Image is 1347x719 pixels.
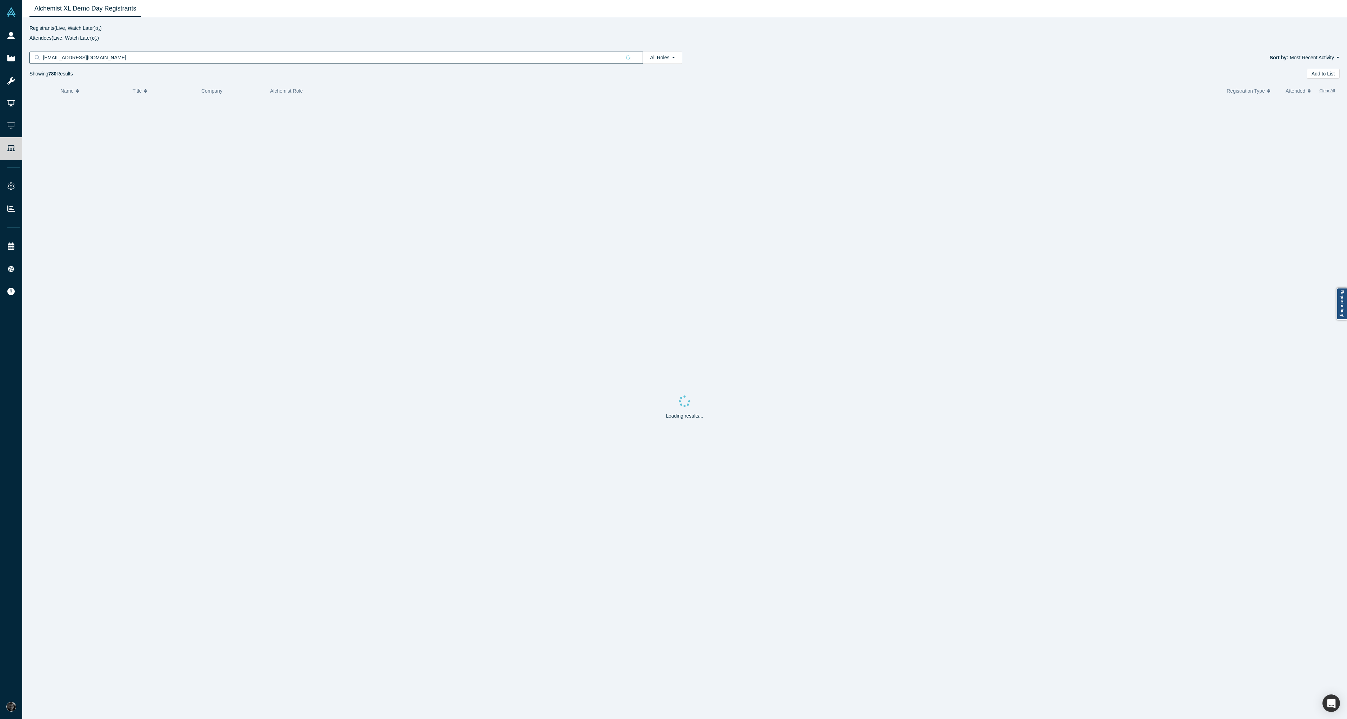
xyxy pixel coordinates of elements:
[1286,84,1313,98] button: Attended
[133,84,142,98] span: Title
[270,88,303,94] span: Alchemist Role
[29,0,141,17] a: Alchemist XL Demo Day Registrants
[1227,84,1278,98] button: Registration Type
[29,69,73,79] div: Showing
[29,25,54,31] strong: Registrants
[201,88,222,94] span: Company
[29,35,52,41] strong: Attendees
[6,702,16,712] img: Rami Chousein's Account
[61,84,126,98] button: Name
[48,71,73,76] span: Results
[1286,84,1305,98] span: Attended
[1227,84,1265,98] span: Registration Type
[1336,288,1347,320] a: Report a bug!
[1307,69,1340,79] button: Add to List
[6,7,16,17] img: Alchemist Vault Logo
[666,412,703,420] p: Loading results...
[1319,84,1335,98] button: Clear All
[42,53,621,62] input: Search by name, title, company, summary, expertise, investment criteria or topics of focus
[48,71,56,76] strong: 780
[29,25,1340,32] p: (Live, Watch Later): ( , )
[643,52,682,64] button: All Roles
[1270,55,1288,60] strong: Sort by:
[29,34,1340,42] p: (Live, Watch Later): ( , )
[61,84,74,98] span: Name
[1289,54,1340,62] button: Most Recent Activity
[133,84,194,98] button: Title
